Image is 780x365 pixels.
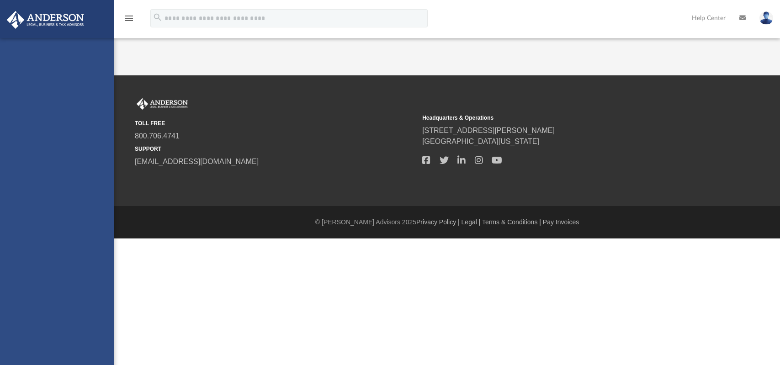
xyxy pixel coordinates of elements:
small: SUPPORT [135,145,416,153]
small: Headquarters & Operations [422,114,703,122]
img: User Pic [759,11,773,25]
i: menu [123,13,134,24]
img: Anderson Advisors Platinum Portal [135,98,190,110]
i: search [153,12,163,22]
img: Anderson Advisors Platinum Portal [4,11,87,29]
a: Privacy Policy | [416,218,460,226]
a: [STREET_ADDRESS][PERSON_NAME] [422,127,555,134]
a: [EMAIL_ADDRESS][DOMAIN_NAME] [135,158,259,165]
a: 800.706.4741 [135,132,180,140]
div: © [PERSON_NAME] Advisors 2025 [114,217,780,227]
a: [GEOGRAPHIC_DATA][US_STATE] [422,138,539,145]
a: Legal | [462,218,481,226]
a: menu [123,17,134,24]
a: Pay Invoices [543,218,579,226]
a: Terms & Conditions | [482,218,541,226]
small: TOLL FREE [135,119,416,127]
